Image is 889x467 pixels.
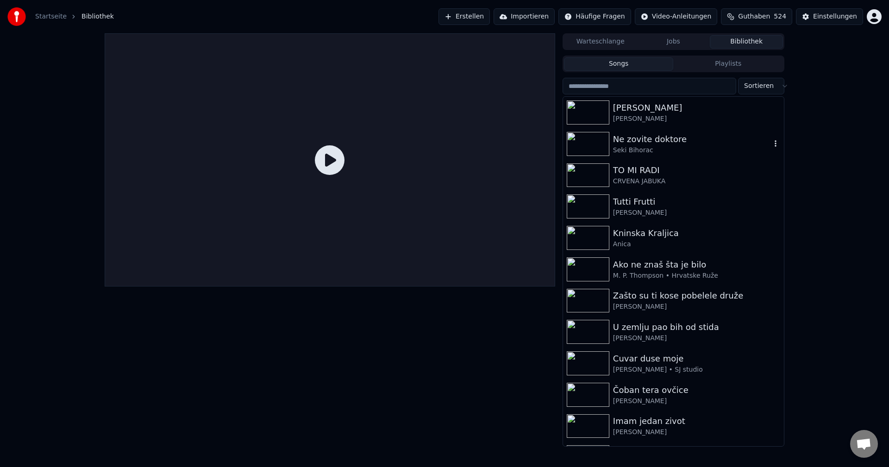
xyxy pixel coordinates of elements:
[613,334,780,343] div: [PERSON_NAME]
[613,352,780,365] div: Cuvar duse moje
[613,321,780,334] div: U zemlju pao bih od stida
[796,8,863,25] button: Einstellungen
[558,8,631,25] button: Häufige Fragen
[613,146,771,155] div: Seki Bihorac
[774,12,786,21] span: 524
[613,428,780,437] div: [PERSON_NAME]
[81,12,114,21] span: Bibliothek
[613,397,780,406] div: [PERSON_NAME]
[613,114,780,124] div: [PERSON_NAME]
[613,177,780,186] div: CRVENA JABUKA
[613,240,780,249] div: Anica
[613,227,780,240] div: Kninska Kraljica
[635,8,718,25] button: Video-Anleitungen
[613,302,780,311] div: [PERSON_NAME]
[744,81,774,91] span: Sortieren
[613,101,780,114] div: [PERSON_NAME]
[613,271,780,280] div: M. P. Thompson • Hrvatske Ruže
[813,12,857,21] div: Einstellungen
[613,133,771,146] div: Ne zovite doktore
[710,35,783,49] button: Bibliothek
[35,12,67,21] a: Startseite
[613,289,780,302] div: Zašto su ti kose pobelele druže
[613,195,780,208] div: Tutti Frutti
[738,12,770,21] span: Guthaben
[564,57,674,71] button: Songs
[637,35,710,49] button: Jobs
[564,35,637,49] button: Warteschlange
[613,365,780,374] div: [PERSON_NAME] • SJ studio
[35,12,114,21] nav: breadcrumb
[613,164,780,177] div: TO MI RADI
[494,8,555,25] button: Importieren
[613,208,780,218] div: [PERSON_NAME]
[721,8,792,25] button: Guthaben524
[613,415,780,428] div: Imam jedan zivot
[7,7,26,26] img: youka
[438,8,490,25] button: Erstellen
[613,384,780,397] div: Čoban tera ovčice
[850,430,878,458] div: Chat öffnen
[673,57,783,71] button: Playlists
[613,258,780,271] div: Ako ne znaš šta je bilo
